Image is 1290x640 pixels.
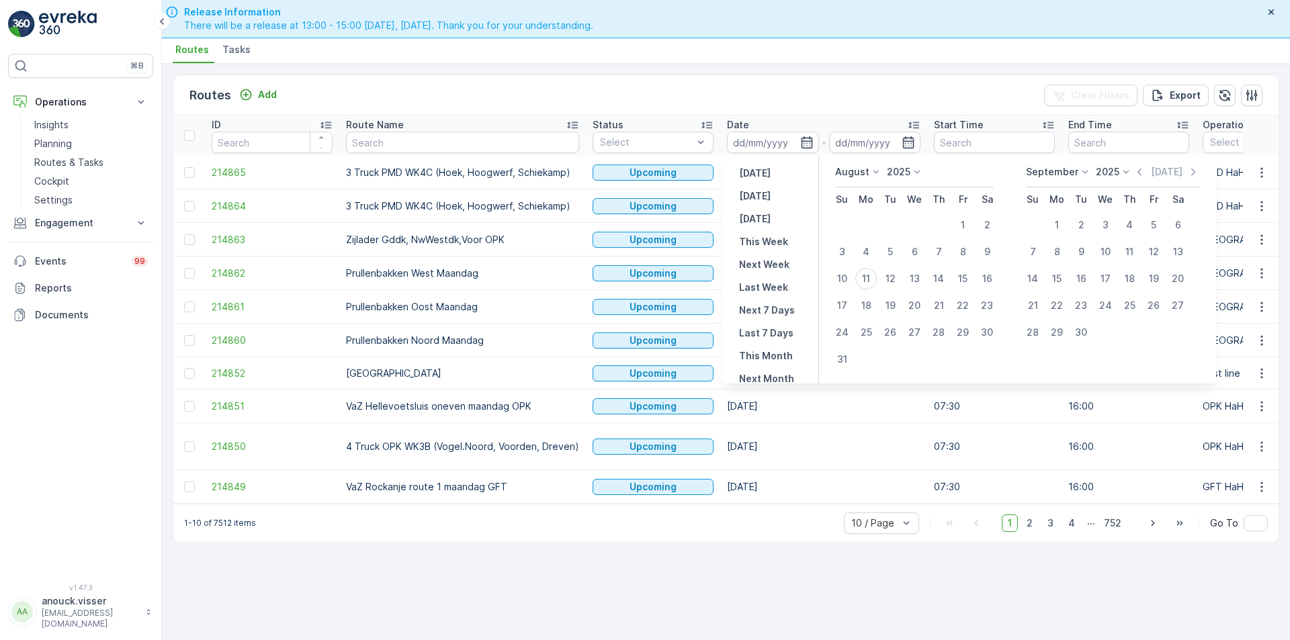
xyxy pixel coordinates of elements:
[346,132,579,153] input: Search
[902,187,927,212] th: Wednesday
[184,167,195,178] div: Toggle Row Selected
[212,300,333,314] a: 214861
[11,601,33,623] div: AA
[831,295,853,316] div: 17
[593,299,714,315] button: Upcoming
[1096,165,1119,179] p: 2025
[212,267,333,280] a: 214862
[212,480,333,494] span: 214849
[1143,241,1164,263] div: 12
[593,118,623,132] p: Status
[720,357,927,390] td: [DATE]
[29,134,153,153] a: Planning
[1098,514,1127,532] span: 752
[1022,322,1043,343] div: 28
[630,440,677,453] p: Upcoming
[1021,187,1045,212] th: Sunday
[1151,165,1182,179] p: [DATE]
[720,189,927,223] td: [DATE]
[339,390,586,423] td: VaZ Hellevoetsluis oneven maandag OPK
[734,234,793,250] button: This Week
[1210,516,1238,530] span: Go To
[184,482,195,492] div: Toggle Row Selected
[904,268,925,289] div: 13
[739,304,795,317] p: Next 7 Days
[1046,214,1068,236] div: 1
[212,166,333,179] a: 214865
[927,390,1062,423] td: 07:30
[904,295,925,316] div: 20
[184,302,195,312] div: Toggle Row Selected
[739,326,793,340] p: Last 7 Days
[855,268,877,289] div: 11
[1069,187,1093,212] th: Tuesday
[1087,514,1095,532] p: ...
[34,193,73,207] p: Settings
[822,134,826,150] p: -
[8,248,153,275] a: Events99
[879,268,901,289] div: 12
[952,241,974,263] div: 8
[34,118,69,132] p: Insights
[184,368,195,379] div: Toggle Row Selected
[739,349,793,363] p: This Month
[184,19,593,32] span: There will be a release at 13:00 - 15:00 [DATE], [DATE]. Thank you for your understanding.
[1167,268,1189,289] div: 20
[212,199,333,213] a: 214864
[734,325,799,341] button: Last 7 Days
[212,233,333,246] span: 214863
[1046,295,1068,316] div: 22
[42,608,138,629] p: [EMAIL_ADDRESS][DOMAIN_NAME]
[720,390,927,423] td: [DATE]
[1143,214,1164,236] div: 5
[1044,85,1137,106] button: Clear Filters
[29,191,153,210] a: Settings
[630,300,677,314] p: Upcoming
[258,88,277,101] p: Add
[928,322,949,343] div: 28
[630,233,677,246] p: Upcoming
[8,594,153,629] button: AAanouck.visser[EMAIL_ADDRESS][DOMAIN_NAME]
[212,334,333,347] a: 214860
[734,188,776,204] button: Today
[630,166,677,179] p: Upcoming
[1166,187,1190,212] th: Saturday
[593,198,714,214] button: Upcoming
[1203,118,1249,132] p: Operation
[934,132,1055,153] input: Search
[1068,118,1112,132] p: End Time
[720,156,927,189] td: [DATE]
[1062,390,1196,423] td: 16:00
[878,187,902,212] th: Tuesday
[727,118,749,132] p: Date
[739,372,794,385] p: Next Month
[1094,295,1116,316] div: 24
[1070,241,1092,263] div: 9
[1068,132,1189,153] input: Search
[1143,268,1164,289] div: 19
[928,295,949,316] div: 21
[593,232,714,248] button: Upcoming
[1119,295,1140,316] div: 25
[339,324,586,357] td: Prullenbakken Noord Maandag
[34,137,72,150] p: Planning
[1143,85,1209,106] button: Export
[600,136,693,149] p: Select
[879,322,901,343] div: 26
[952,214,974,236] div: 1
[1046,241,1068,263] div: 8
[212,400,333,413] a: 214851
[739,167,771,180] p: [DATE]
[739,258,789,271] p: Next Week
[8,210,153,236] button: Engagement
[8,302,153,328] a: Documents
[1093,187,1117,212] th: Wednesday
[720,290,927,324] td: [DATE]
[739,212,771,226] p: [DATE]
[720,423,927,470] td: [DATE]
[1070,322,1092,343] div: 30
[934,118,984,132] p: Start Time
